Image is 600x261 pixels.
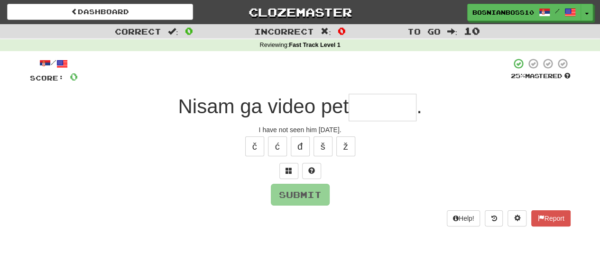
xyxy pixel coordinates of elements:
[467,4,581,21] a: BosnianBoss10 /
[511,72,571,81] div: Mastered
[407,27,440,36] span: To go
[30,74,64,82] span: Score:
[254,27,314,36] span: Incorrect
[511,72,525,80] span: 25 %
[314,136,332,156] button: š
[447,27,457,36] span: :
[336,136,355,156] button: ž
[555,8,560,14] span: /
[271,184,330,206] button: Submit
[115,27,161,36] span: Correct
[168,27,178,36] span: :
[416,95,422,117] span: .
[289,42,341,48] strong: Fast Track Level 1
[207,4,393,20] a: Clozemaster
[268,136,287,156] button: ć
[531,210,570,226] button: Report
[279,163,298,179] button: Switch sentence to multiple choice alt+p
[321,27,331,36] span: :
[70,71,78,82] span: 0
[485,210,503,226] button: Round history (alt+y)
[30,125,571,135] div: I have not seen him [DATE].
[245,136,264,156] button: č
[7,4,193,20] a: Dashboard
[291,136,310,156] button: đ
[472,8,534,17] span: BosnianBoss10
[302,163,321,179] button: Single letter hint - you only get 1 per sentence and score half the points! alt+h
[464,25,480,36] span: 10
[30,58,78,70] div: /
[185,25,193,36] span: 0
[178,95,349,117] span: Nisam ga video pet
[447,210,480,226] button: Help!
[338,25,346,36] span: 0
